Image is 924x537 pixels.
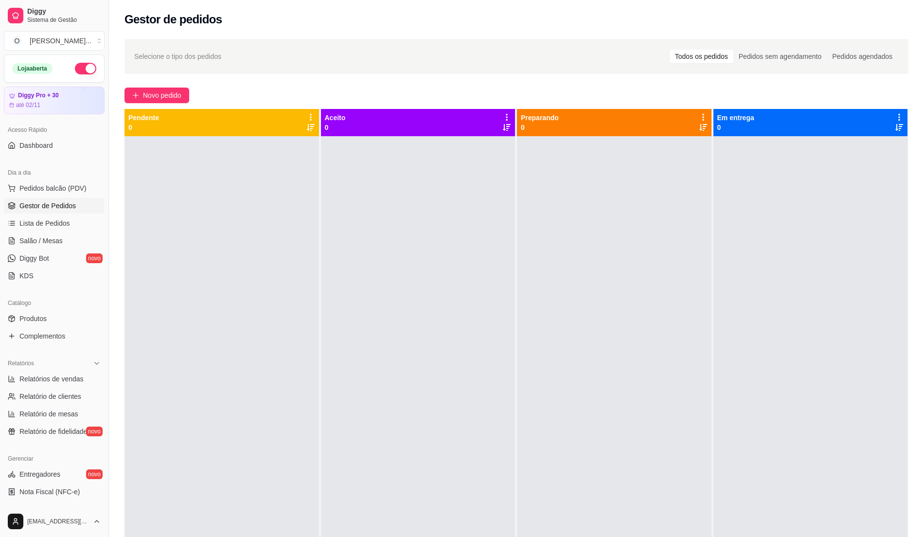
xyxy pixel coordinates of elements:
div: Catálogo [4,295,105,311]
a: KDS [4,268,105,284]
span: plus [132,92,139,99]
p: Pendente [128,113,159,123]
div: Gerenciar [4,451,105,466]
a: Dashboard [4,138,105,153]
div: Loja aberta [12,63,53,74]
span: Entregadores [19,469,60,479]
a: Diggy Pro + 30até 02/11 [4,87,105,114]
span: Novo pedido [143,90,181,101]
span: Nota Fiscal (NFC-e) [19,487,80,497]
span: Relatório de mesas [19,409,78,419]
a: Entregadoresnovo [4,466,105,482]
span: O [12,36,22,46]
span: Relatórios [8,359,34,367]
button: Alterar Status [75,63,96,74]
div: Acesso Rápido [4,122,105,138]
p: 0 [521,123,559,132]
div: Todos os pedidos [670,50,733,63]
div: Pedidos agendados [827,50,898,63]
span: Selecione o tipo dos pedidos [134,51,221,62]
span: Diggy Bot [19,253,49,263]
span: Controle de caixa [19,504,72,514]
a: Relatórios de vendas [4,371,105,387]
a: Diggy Botnovo [4,251,105,266]
a: Complementos [4,328,105,344]
p: Aceito [325,113,346,123]
span: Pedidos balcão (PDV) [19,183,87,193]
div: Pedidos sem agendamento [733,50,827,63]
a: Salão / Mesas [4,233,105,249]
p: Em entrega [717,113,754,123]
a: Relatório de clientes [4,389,105,404]
span: Dashboard [19,141,53,150]
a: Relatório de fidelidadenovo [4,424,105,439]
span: Salão / Mesas [19,236,63,246]
span: [EMAIL_ADDRESS][DOMAIN_NAME] [27,518,89,525]
button: [EMAIL_ADDRESS][DOMAIN_NAME] [4,510,105,533]
a: Produtos [4,311,105,326]
a: Nota Fiscal (NFC-e) [4,484,105,500]
div: [PERSON_NAME] ... [30,36,91,46]
p: 0 [325,123,346,132]
a: DiggySistema de Gestão [4,4,105,27]
article: até 02/11 [16,101,40,109]
span: Complementos [19,331,65,341]
a: Gestor de Pedidos [4,198,105,214]
button: Pedidos balcão (PDV) [4,180,105,196]
span: Produtos [19,314,47,323]
a: Controle de caixa [4,501,105,517]
span: Diggy [27,7,101,16]
p: 0 [128,123,159,132]
span: Relatório de fidelidade [19,427,87,436]
span: Gestor de Pedidos [19,201,76,211]
button: Select a team [4,31,105,51]
article: Diggy Pro + 30 [18,92,59,99]
span: KDS [19,271,34,281]
button: Novo pedido [124,88,189,103]
span: Sistema de Gestão [27,16,101,24]
a: Lista de Pedidos [4,215,105,231]
span: Relatórios de vendas [19,374,84,384]
span: Relatório de clientes [19,392,81,401]
span: Lista de Pedidos [19,218,70,228]
h2: Gestor de pedidos [124,12,222,27]
a: Relatório de mesas [4,406,105,422]
p: 0 [717,123,754,132]
div: Dia a dia [4,165,105,180]
p: Preparando [521,113,559,123]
